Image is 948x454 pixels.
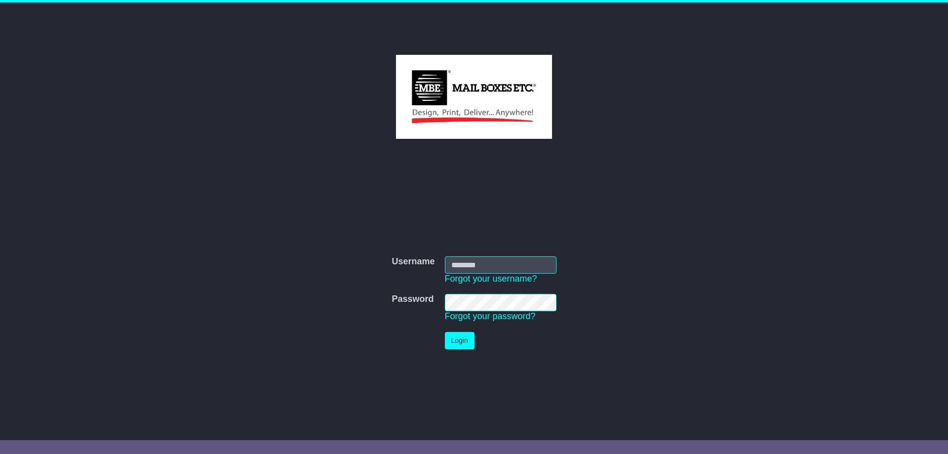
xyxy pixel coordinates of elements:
[445,332,474,349] button: Login
[392,294,434,305] label: Password
[445,311,536,321] a: Forgot your password?
[392,256,434,267] label: Username
[396,55,552,139] img: MBE Australia
[445,274,537,284] a: Forgot your username?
